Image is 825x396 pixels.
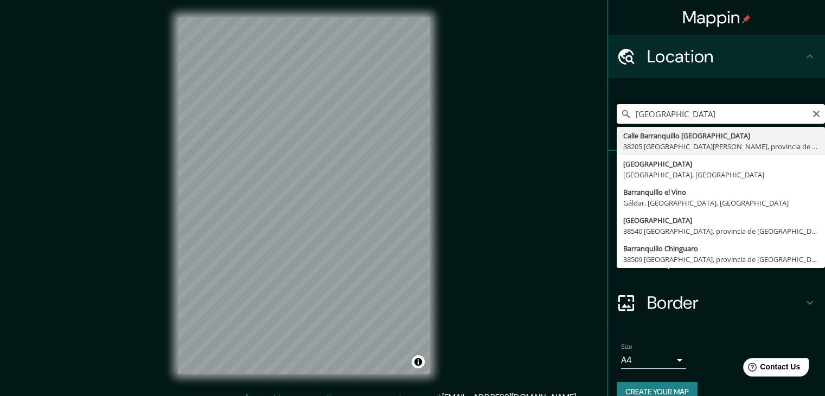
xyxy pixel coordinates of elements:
div: Pins [608,151,825,194]
div: [GEOGRAPHIC_DATA], [GEOGRAPHIC_DATA] [623,169,818,180]
div: Layout [608,238,825,281]
div: Barranquillo el Vino [623,187,818,197]
div: 38540 [GEOGRAPHIC_DATA], provincia de [GEOGRAPHIC_DATA][PERSON_NAME], [GEOGRAPHIC_DATA] [623,226,818,237]
div: Border [608,281,825,324]
div: Calle Barranquillo [GEOGRAPHIC_DATA] [623,130,818,141]
label: Size [621,342,632,352]
iframe: Help widget launcher [728,354,813,384]
canvas: Map [178,17,430,374]
div: Location [608,35,825,78]
h4: Layout [647,248,803,270]
div: Barranquillo Chinguaro [623,243,818,254]
h4: Border [647,292,803,314]
div: A4 [621,352,686,369]
button: Clear [812,108,821,118]
h4: Location [647,46,803,67]
div: 38205 [GEOGRAPHIC_DATA][PERSON_NAME], provincia de [GEOGRAPHIC_DATA][PERSON_NAME], [GEOGRAPHIC_DATA] [623,141,818,152]
h4: Mappin [682,7,751,28]
input: Pick your city or area [617,104,825,124]
div: [GEOGRAPHIC_DATA] [623,215,818,226]
div: Style [608,194,825,238]
img: pin-icon.png [742,15,751,23]
button: Toggle attribution [412,355,425,368]
div: [GEOGRAPHIC_DATA] [623,158,818,169]
div: 38509 [GEOGRAPHIC_DATA], provincia de [GEOGRAPHIC_DATA][PERSON_NAME], [GEOGRAPHIC_DATA] [623,254,818,265]
div: Gáldar, [GEOGRAPHIC_DATA], [GEOGRAPHIC_DATA] [623,197,818,208]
